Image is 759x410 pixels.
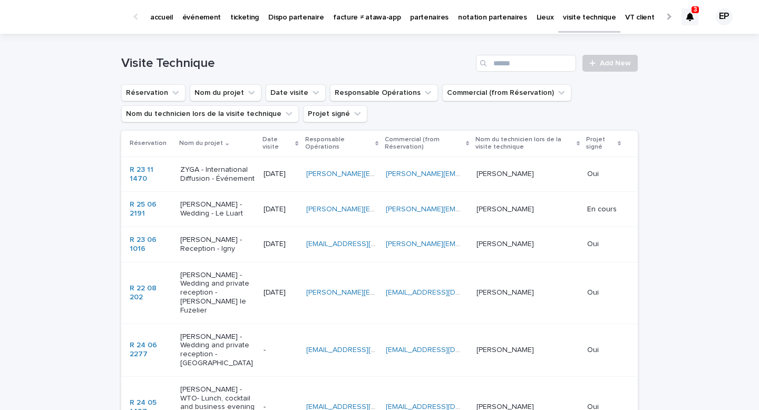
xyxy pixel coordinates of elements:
p: [PERSON_NAME] [476,238,536,249]
a: [EMAIL_ADDRESS][DOMAIN_NAME] [386,346,505,354]
p: [PERSON_NAME] - Wedding - Le Luart [180,200,255,218]
p: [PERSON_NAME] [476,286,536,297]
p: Réservation [130,138,167,149]
a: R 23 06 1016 [130,236,172,253]
p: ZYGA - International Diffusion - Événement [180,165,255,183]
p: Date visite [262,134,293,153]
p: [PERSON_NAME] [476,168,536,179]
p: Commercial (from Réservation) [385,134,463,153]
div: EP [716,8,733,25]
a: [PERSON_NAME][EMAIL_ADDRESS][DOMAIN_NAME] [306,206,483,213]
p: [DATE] [264,205,298,214]
a: Add New [582,55,638,72]
input: Search [476,55,576,72]
button: Date visite [266,84,326,101]
p: Nom du technicien lors de la visite technique [475,134,574,153]
a: [PERSON_NAME][EMAIL_ADDRESS][PERSON_NAME][DOMAIN_NAME] [386,206,620,213]
tr: R 23 11 1470 ZYGA - International Diffusion - Événement[DATE][PERSON_NAME][EMAIL_ADDRESS][DOMAIN_... [121,157,638,192]
button: Nom du technicien lors de la visite technique [121,105,299,122]
div: 3 [682,8,698,25]
p: Projet signé [586,134,615,153]
button: Réservation [121,84,186,101]
button: Commercial (from Réservation) [442,84,571,101]
p: [PERSON_NAME] [476,203,536,214]
p: Responsable Opérations [305,134,373,153]
a: R 24 06 2277 [130,341,172,359]
p: 3 [694,6,697,13]
p: [DATE] [264,240,298,249]
p: En cours [587,205,621,214]
a: [PERSON_NAME][EMAIL_ADDRESS][PERSON_NAME][DOMAIN_NAME] [386,240,620,248]
a: R 25 06 2191 [130,200,172,218]
a: [PERSON_NAME][EMAIL_ADDRESS][PERSON_NAME][DOMAIN_NAME] [386,170,620,178]
p: [PERSON_NAME] - Wedding and private reception - [PERSON_NAME] le Fuzelier [180,271,255,315]
p: [PERSON_NAME] - Reception - Igny [180,236,255,253]
a: [PERSON_NAME][EMAIL_ADDRESS][DOMAIN_NAME] [306,170,483,178]
button: Responsable Opérations [330,84,438,101]
button: Projet signé [303,105,367,122]
img: Ls34BcGeRexTGTNfXpUC [21,6,123,27]
p: Oui [587,170,621,179]
tr: R 25 06 2191 [PERSON_NAME] - Wedding - Le Luart[DATE][PERSON_NAME][EMAIL_ADDRESS][DOMAIN_NAME] [P... [121,192,638,227]
a: R 23 11 1470 [130,165,172,183]
p: Oui [587,288,621,297]
tr: R 24 06 2277 [PERSON_NAME] - Wedding and private reception - [GEOGRAPHIC_DATA]-[EMAIL_ADDRESS][DO... [121,324,638,376]
p: Oui [587,346,621,355]
button: Nom du projet [190,84,261,101]
span: Add New [600,60,631,67]
a: R 22 08 202 [130,284,172,302]
p: Oui [587,240,621,249]
a: [EMAIL_ADDRESS][DOMAIN_NAME] [306,346,425,354]
p: [PERSON_NAME] [476,344,536,355]
p: [DATE] [264,170,298,179]
p: Nom du projet [179,138,223,149]
tr: R 22 08 202 [PERSON_NAME] - Wedding and private reception - [PERSON_NAME] le Fuzelier[DATE][PERSO... [121,262,638,324]
a: [EMAIL_ADDRESS][DOMAIN_NAME] [306,240,425,248]
tr: R 23 06 1016 [PERSON_NAME] - Reception - Igny[DATE][EMAIL_ADDRESS][DOMAIN_NAME] [PERSON_NAME][EMA... [121,227,638,262]
p: [DATE] [264,288,298,297]
h1: Visite Technique [121,56,472,71]
a: [PERSON_NAME][EMAIL_ADDRESS][DOMAIN_NAME] [306,289,483,296]
p: - [264,346,298,355]
p: [PERSON_NAME] - Wedding and private reception - [GEOGRAPHIC_DATA] [180,333,255,368]
a: [EMAIL_ADDRESS][DOMAIN_NAME] [386,289,505,296]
